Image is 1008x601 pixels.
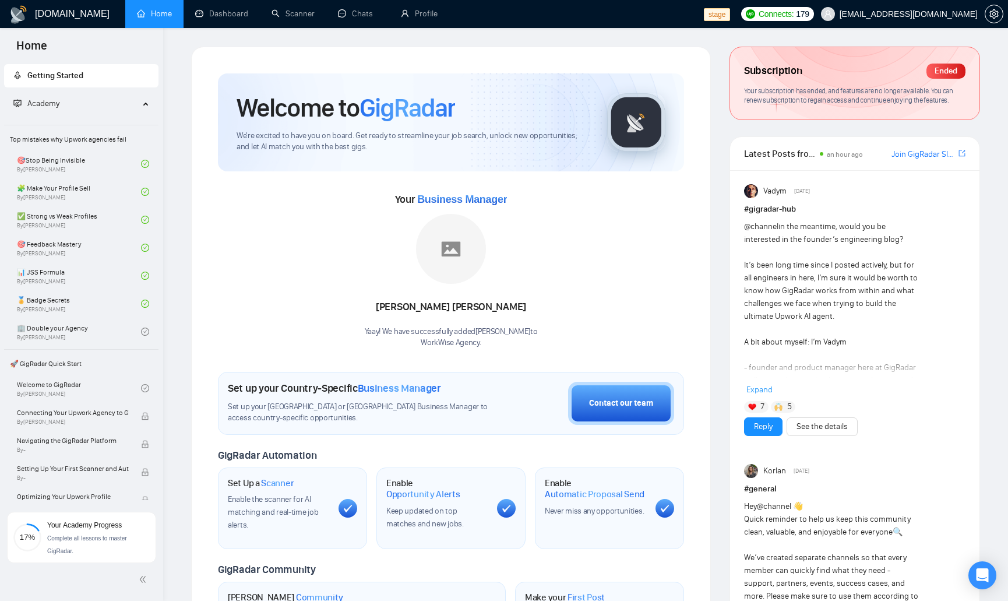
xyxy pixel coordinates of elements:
span: GigRadar Community [218,563,316,576]
span: Subscription [744,61,802,81]
span: rocket [13,71,22,79]
a: setting [985,9,1003,19]
a: dashboardDashboard [195,9,248,19]
a: Join GigRadar Slack Community [891,148,956,161]
div: Ended [926,64,965,79]
span: Vadym [763,185,787,198]
img: upwork-logo.png [746,9,755,19]
span: GigRadar Automation [218,449,316,462]
span: lock [141,412,149,420]
span: GigRadar [360,92,455,124]
a: 🏢 Double your AgencyBy[PERSON_NAME] [17,319,141,345]
span: fund-projection-screen [13,99,22,107]
span: @channel [757,501,791,511]
a: userProfile [401,9,438,19]
a: 🎯 Feedback MasteryBy[PERSON_NAME] [17,235,141,261]
a: Reply [754,420,773,433]
h1: Enable [545,477,646,500]
span: Business Manager [417,194,507,205]
span: Latest Posts from the GigRadar Community [744,146,816,161]
span: Setting Up Your First Scanner and Auto-Bidder [17,463,129,475]
span: check-circle [141,384,149,392]
span: [DATE] [794,466,809,476]
span: 🔍 [893,527,903,537]
img: placeholder.png [416,214,486,284]
span: user [824,10,832,18]
img: Vadym [744,184,758,198]
span: Never miss any opportunities. [545,506,644,516]
span: Automatic Proposal Send [545,488,644,500]
a: ✅ Strong vs Weak ProfilesBy[PERSON_NAME] [17,207,141,233]
span: Opportunity Alerts [386,488,460,500]
p: WorkWise Agency . [365,338,538,349]
div: [PERSON_NAME] [PERSON_NAME] [365,297,538,317]
span: 7 [760,401,764,413]
a: 🏅 Badge SecretsBy[PERSON_NAME] [17,291,141,317]
span: check-circle [141,216,149,224]
span: check-circle [141,272,149,280]
span: stage [704,8,730,21]
a: Welcome to GigRadarBy[PERSON_NAME] [17,375,141,401]
span: We're excited to have you on board. Get ready to streamline your job search, unlock new opportuni... [237,131,588,153]
span: Connects: [759,8,794,20]
span: 179 [796,8,809,20]
img: gigradar-logo.png [607,93,665,152]
span: Korlan [763,465,786,477]
div: Yaay! We have successfully added [PERSON_NAME] to [365,326,538,349]
h1: # general [744,483,965,495]
a: 🧩 Make Your Profile SellBy[PERSON_NAME] [17,179,141,205]
span: By [PERSON_NAME] [17,419,129,426]
button: Reply [744,417,783,436]
a: searchScanner [272,9,315,19]
a: 📊 JSS FormulaBy[PERSON_NAME] [17,263,141,289]
a: homeHome [137,9,172,19]
span: Home [7,37,57,62]
span: @channel [744,222,778,231]
span: Top mistakes why Upwork agencies fail [5,128,157,151]
span: an hour ago [827,150,863,159]
span: check-circle [141,188,149,196]
span: Your subscription has ended, and features are no longer available. You can renew subscription to ... [744,86,953,105]
span: Your [395,193,507,206]
span: Academy [27,99,59,108]
a: See the details [796,420,848,433]
button: setting [985,5,1003,23]
span: By - [17,475,129,481]
a: 🎯Stop Being InvisibleBy[PERSON_NAME] [17,151,141,177]
span: Navigating the GigRadar Platform [17,435,129,447]
span: Optimizing Your Upwork Profile [17,491,129,502]
span: Academy [13,99,59,108]
div: Contact our team [589,397,653,410]
div: Open Intercom Messenger [968,561,996,589]
span: Enable the scanner for AI matching and real-time job alerts. [228,494,318,530]
span: check-circle [141,300,149,308]
img: ❤️ [748,403,756,411]
span: Set up your [GEOGRAPHIC_DATA] or [GEOGRAPHIC_DATA] Business Manager to access country-specific op... [228,402,496,424]
span: check-circle [141,328,149,336]
h1: Enable [386,477,488,500]
img: logo [9,5,28,24]
span: Your Academy Progress [47,521,122,529]
h1: Welcome to [237,92,455,124]
span: By - [17,447,129,454]
span: Scanner [261,477,294,489]
h1: # gigradar-hub [744,203,965,216]
span: lock [141,468,149,476]
span: export [958,149,965,158]
span: check-circle [141,160,149,168]
div: in the meantime, would you be interested in the founder’s engineering blog? It’s been long time s... [744,220,921,567]
span: double-left [139,574,150,585]
img: Korlan [744,464,758,478]
button: Contact our team [568,382,674,425]
span: 5 [787,401,792,413]
span: 👋 [793,501,803,511]
span: 17% [13,533,41,541]
span: Business Manager [358,382,441,395]
span: lock [141,496,149,504]
span: [DATE] [794,186,810,196]
button: See the details [787,417,858,436]
img: 🙌 [774,403,783,411]
span: check-circle [141,244,149,252]
li: Getting Started [4,64,158,87]
span: 🚀 GigRadar Quick Start [5,352,157,375]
